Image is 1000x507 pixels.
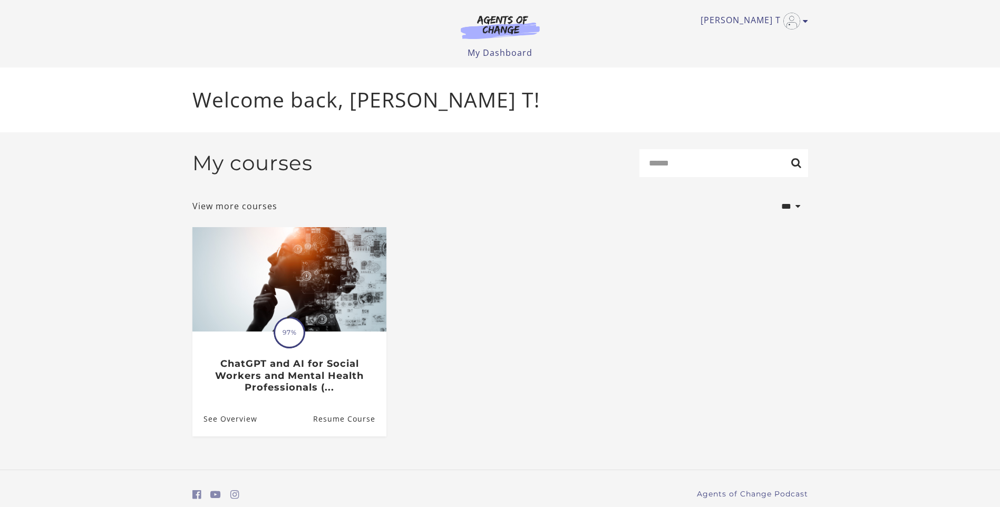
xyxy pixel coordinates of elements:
[450,15,551,39] img: Agents of Change Logo
[313,402,386,436] a: ChatGPT and AI for Social Workers and Mental Health Professionals (...: Resume Course
[697,489,808,500] a: Agents of Change Podcast
[230,487,239,502] a: https://www.instagram.com/agentsofchangeprep/ (Open in a new window)
[468,47,532,58] a: My Dashboard
[210,490,221,500] i: https://www.youtube.com/c/AgentsofChangeTestPrepbyMeaganMitchell (Open in a new window)
[192,490,201,500] i: https://www.facebook.com/groups/aswbtestprep (Open in a new window)
[192,200,277,212] a: View more courses
[230,490,239,500] i: https://www.instagram.com/agentsofchangeprep/ (Open in a new window)
[701,13,803,30] a: Toggle menu
[192,487,201,502] a: https://www.facebook.com/groups/aswbtestprep (Open in a new window)
[192,84,808,115] p: Welcome back, [PERSON_NAME] T!
[210,487,221,502] a: https://www.youtube.com/c/AgentsofChangeTestPrepbyMeaganMitchell (Open in a new window)
[192,151,313,175] h2: My courses
[275,318,304,347] span: 97%
[192,402,257,436] a: ChatGPT and AI for Social Workers and Mental Health Professionals (...: See Overview
[203,358,375,394] h3: ChatGPT and AI for Social Workers and Mental Health Professionals (...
